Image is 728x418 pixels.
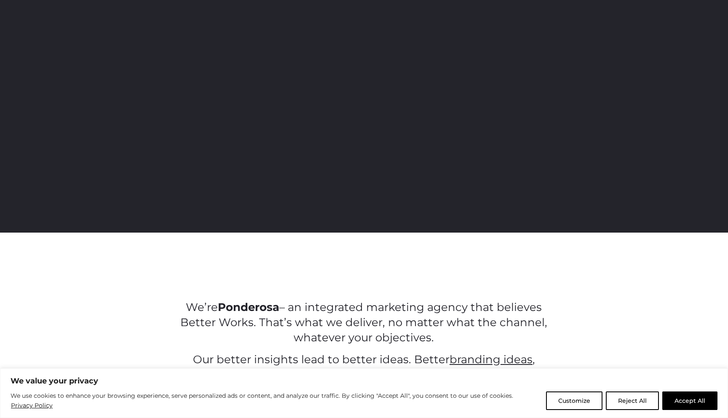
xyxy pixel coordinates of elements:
a: fully integrated campaign ideas [292,368,468,381]
button: Reject All [606,391,659,410]
button: Customize [546,391,602,410]
p: Our better insights lead to better ideas. Better , better , better , , . [174,352,554,398]
button: Accept All [662,391,717,410]
p: We use cookies to enhance your browsing experience, serve personalized ads or content, and analyz... [11,391,540,411]
a: branding ideas [450,353,533,366]
p: We’re – an integrated marketing agency that believes Better Works. That’s what we deliver, no mat... [174,300,554,346]
a: Privacy Policy [11,400,53,410]
strong: Ponderosa [218,300,279,314]
p: We value your privacy [11,376,717,386]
